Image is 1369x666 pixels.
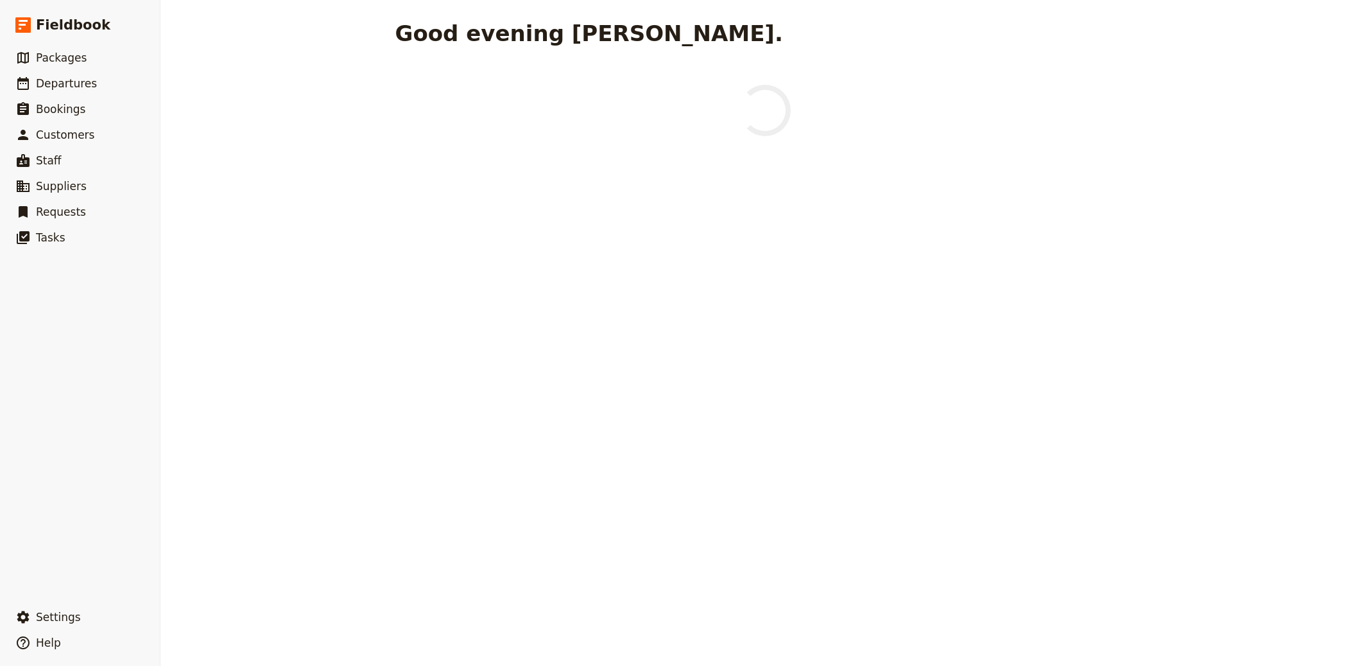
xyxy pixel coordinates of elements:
span: Departures [36,77,97,90]
span: Help [36,636,61,649]
span: Customers [36,128,94,141]
span: Requests [36,206,86,218]
span: Staff [36,154,62,167]
span: Bookings [36,103,85,116]
h1: Good evening [PERSON_NAME]. [395,21,783,46]
span: Suppliers [36,180,87,193]
span: Tasks [36,231,65,244]
span: Fieldbook [36,15,110,35]
span: Settings [36,611,81,624]
span: Packages [36,51,87,64]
